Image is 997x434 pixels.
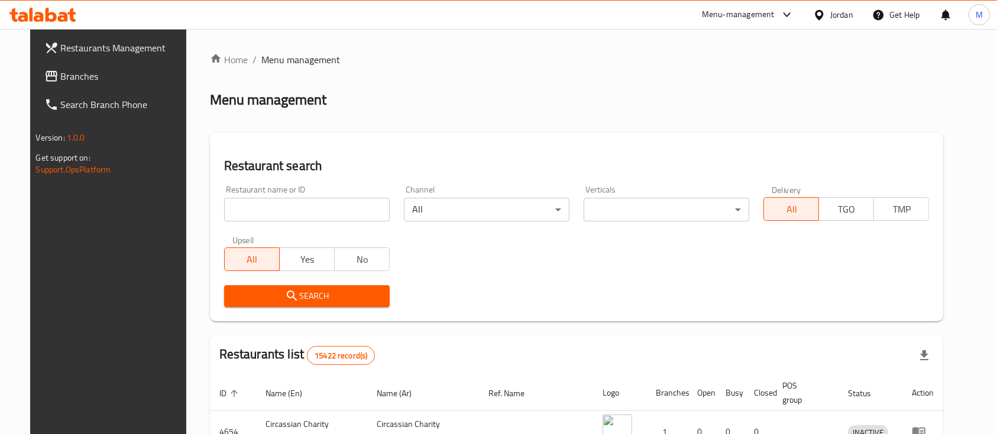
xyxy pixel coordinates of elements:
nav: breadcrumb [210,53,944,67]
th: Branches [646,375,688,411]
a: Home [210,53,248,67]
span: Search [234,289,380,304]
span: Version: [36,130,65,145]
label: Delivery [772,185,801,194]
button: TMP [873,197,929,221]
span: POS group [782,378,825,407]
span: Name (En) [266,386,318,400]
span: Get support on: [36,150,90,165]
span: 1.0.0 [67,130,85,145]
a: Restaurants Management [35,34,197,62]
span: Yes [284,251,330,268]
span: Status [848,386,886,400]
span: Search Branch Phone [61,97,187,112]
th: Action [902,375,943,411]
div: Export file [910,341,938,370]
span: TGO [824,201,869,218]
th: Closed [744,375,773,411]
span: All [769,201,814,218]
label: Upsell [232,236,254,244]
button: Yes [279,247,335,271]
span: Ref. Name [488,386,540,400]
th: Open [688,375,716,411]
button: All [224,247,280,271]
span: Menu management [261,53,340,67]
div: Menu-management [702,8,775,22]
span: Name (Ar) [377,386,428,400]
h2: Restaurants list [219,345,376,365]
button: Search [224,285,390,307]
span: TMP [879,201,924,218]
button: No [334,247,390,271]
div: ​ [584,198,749,221]
h2: Restaurant search [224,157,930,175]
li: / [253,53,257,67]
th: Logo [593,375,646,411]
input: Search for restaurant name or ID.. [224,198,390,221]
th: Busy [716,375,744,411]
span: No [339,251,385,268]
h2: Menu management [210,90,326,109]
span: All [229,251,275,268]
div: All [404,198,569,221]
div: Total records count [307,346,375,365]
span: Branches [61,69,187,83]
a: Search Branch Phone [35,90,197,119]
span: ID [219,386,242,400]
span: Restaurants Management [61,41,187,55]
a: Support.OpsPlatform [36,162,111,177]
button: All [763,197,819,221]
button: TGO [818,197,874,221]
span: 15422 record(s) [307,350,374,361]
span: M [976,8,983,21]
div: Jordan [830,8,853,21]
a: Branches [35,62,197,90]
